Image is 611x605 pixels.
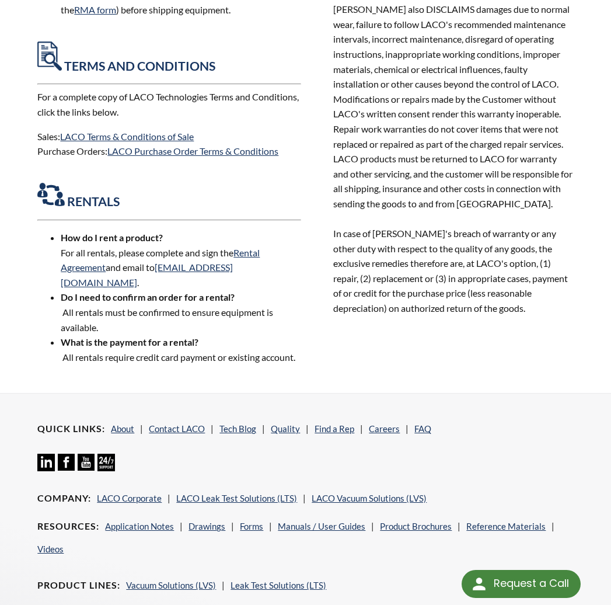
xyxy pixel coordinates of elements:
a: Find a Rep [315,423,354,434]
strong: Do I need to confirm an order for a rental? [61,291,235,318]
a: FAQ [414,423,431,434]
li: All rentals require credit card payment or existing account. [61,335,301,364]
h4: Quick Links [37,423,105,435]
h4: Company [37,492,91,505]
a: LACO Corporate [97,493,162,503]
a: Contact LACO [149,423,205,434]
a: Vacuum Solutions (LVS) [126,580,216,590]
strong: How do I rent a product? [61,232,163,243]
h4: Product Lines [37,579,120,592]
a: Videos [37,544,64,554]
a: Application Notes [105,521,174,531]
li: All rentals must be confirmed to ensure equipment is available. [61,290,301,335]
p: Sales: Purchase Orders: [37,129,301,174]
a: LACO Vacuum Solutions (LVS) [312,493,427,503]
a: 24/7 Support [97,463,114,473]
a: [EMAIL_ADDRESS][DOMAIN_NAME] [61,262,233,288]
a: Tech Blog [219,423,256,434]
a: Forms [240,521,263,531]
img: Asset_7123.png [37,41,62,71]
li: For all rentals, please complete and sign the and email to . [61,230,301,290]
a: TERMS AND CONDITIONS [64,58,215,74]
p: For a complete copy of LACO Technologies Terms and Conditions, click the links below. [37,89,301,119]
a: Careers [369,423,400,434]
a: Manuals / User Guides [278,521,365,531]
a: About [111,423,134,434]
strong: RENTALS [67,194,120,209]
a: RMA form [74,4,116,15]
img: 24/7 Support Icon [97,454,114,471]
a: Product Brochures [380,521,452,531]
h4: Resources [37,520,99,533]
a: LACO Purchase Order Terms & Conditions [107,145,278,157]
img: Asset_4123.png [37,183,65,206]
a: Leak Test Solutions (LTS) [231,580,326,590]
a: Drawings [188,521,225,531]
strong: What is the payment for a rental? [61,336,198,363]
a: Quality [271,423,300,434]
a: Reference Materials [466,521,546,531]
div: Request a Call [494,570,569,597]
img: round button [470,575,488,593]
a: LACO Leak Test Solutions (LTS) [176,493,297,503]
a: LACO Terms & Conditions of Sale [60,131,194,142]
div: Request a Call [462,570,581,598]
